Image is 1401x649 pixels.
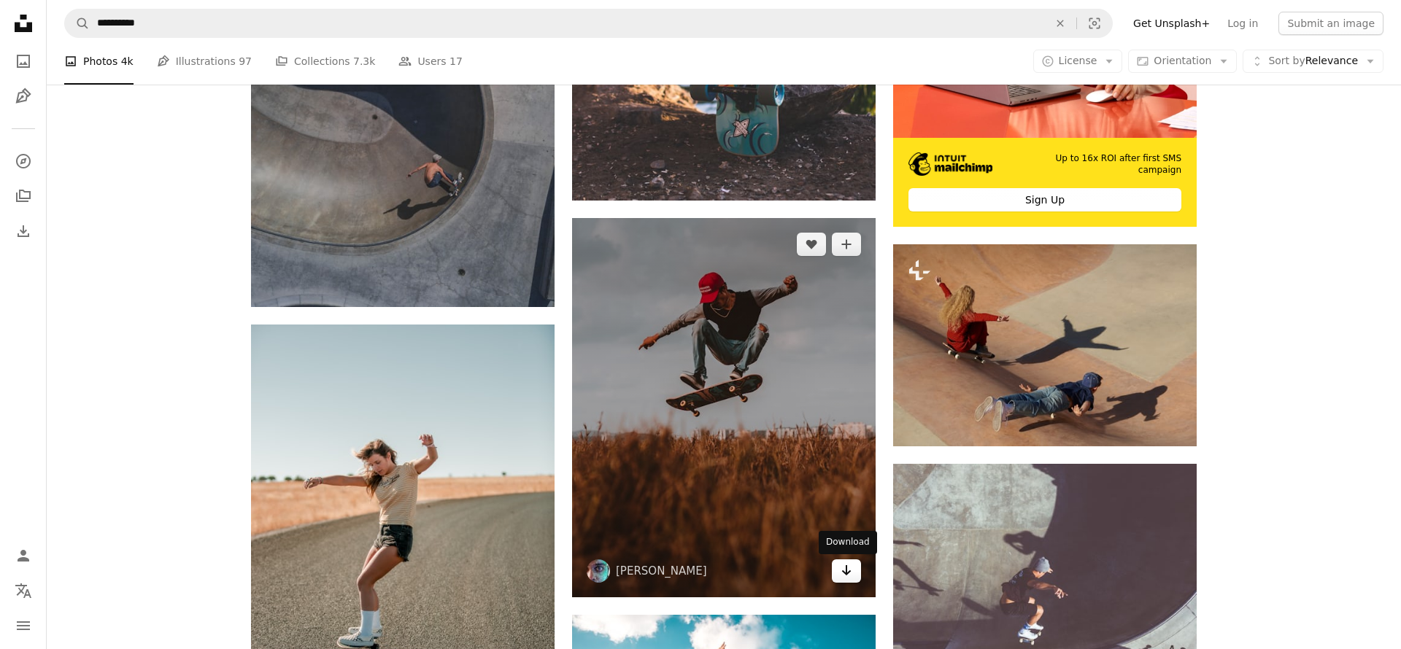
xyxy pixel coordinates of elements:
[353,53,375,69] span: 7.3k
[832,233,861,256] button: Add to Collection
[157,38,252,85] a: Illustrations 97
[1278,12,1383,35] button: Submit an image
[1154,55,1211,66] span: Orientation
[9,82,38,111] a: Illustrations
[1077,9,1112,37] button: Visual search
[587,559,610,583] img: Go to Niket Nigde's profile
[1243,50,1383,73] button: Sort byRelevance
[797,233,826,256] button: Like
[398,38,463,85] a: Users 17
[893,338,1197,351] a: two people riding skateboards at a skate park
[908,152,992,176] img: file-1690386555781-336d1949dad1image
[275,38,375,85] a: Collections 7.3k
[239,53,252,69] span: 97
[65,9,90,37] button: Search Unsplash
[819,531,877,554] div: Download
[1014,152,1181,177] span: Up to 16x ROI after first SMS campaign
[893,567,1197,580] a: man playing skateboard on skateboard scope
[449,53,463,69] span: 17
[1268,55,1305,66] span: Sort by
[9,47,38,76] a: Photos
[9,576,38,605] button: Language
[64,9,1113,38] form: Find visuals sitewide
[9,217,38,246] a: Download History
[9,541,38,570] a: Log in / Sign up
[832,559,861,583] a: Download
[9,182,38,211] a: Collections
[9,147,38,176] a: Explore
[908,188,1181,211] div: Sign Up
[572,218,876,597] img: man performing skateboard trick during daytime
[572,401,876,414] a: man performing skateboard trick during daytime
[1033,50,1123,73] button: License
[1268,54,1358,69] span: Relevance
[9,611,38,640] button: Menu
[1044,9,1076,37] button: Clear
[251,105,555,118] a: aerial view of man riding skateboard
[9,9,38,41] a: Home — Unsplash
[1128,50,1237,73] button: Orientation
[251,545,555,558] a: woman in white shirt and black shorts running on road during daytime
[893,244,1197,446] img: two people riding skateboards at a skate park
[1059,55,1097,66] span: License
[616,564,707,578] a: [PERSON_NAME]
[1124,12,1219,35] a: Get Unsplash+
[1219,12,1267,35] a: Log in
